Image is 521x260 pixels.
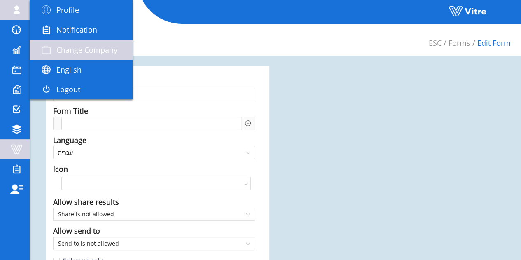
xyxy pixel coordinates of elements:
[56,84,80,94] span: Logout
[30,60,133,80] a: English
[53,134,86,146] div: Language
[30,80,133,99] a: Logout
[56,65,82,75] span: English
[53,105,88,117] div: Form Title
[449,38,470,48] a: Forms
[53,88,255,101] input: Name
[58,237,250,250] span: Send to is not allowed
[30,20,133,40] a: Notification
[53,196,119,208] div: Allow share results
[429,38,442,48] a: ESC
[56,25,97,35] span: Notification
[58,146,250,159] span: עברית
[56,5,79,15] span: Profile
[245,120,251,126] span: plus-circle
[53,225,100,237] div: Allow send to
[30,40,133,60] a: Change Company
[53,163,68,175] div: Icon
[56,45,117,55] span: Change Company
[58,208,250,220] span: Share is not allowed
[470,37,511,49] li: Edit Form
